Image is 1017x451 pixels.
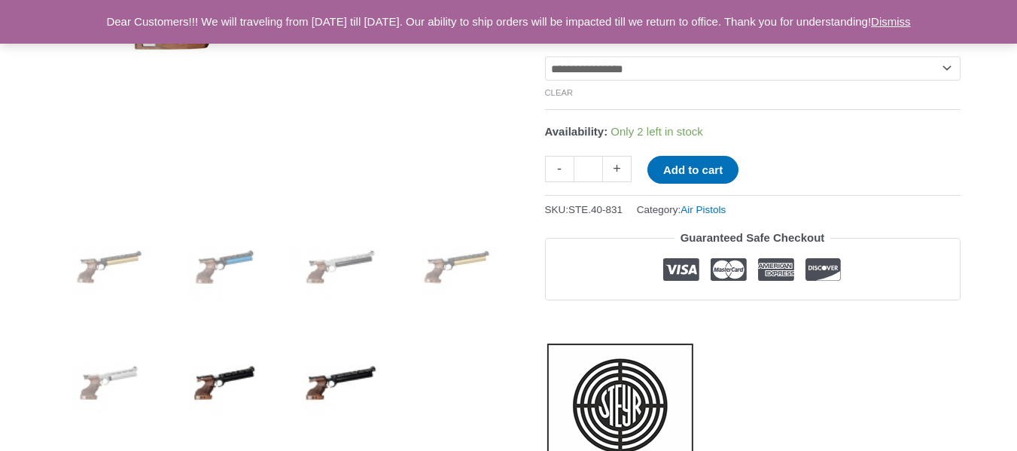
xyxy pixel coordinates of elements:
img: EVO 10E - Image 7 [288,331,393,435]
span: SKU: [545,200,623,219]
img: EVO 10E - Image 5 [57,331,162,435]
button: Add to cart [647,156,738,184]
a: - [545,156,574,182]
span: STE.40-831 [568,204,623,215]
span: Only 2 left in stock [611,125,703,138]
input: Product quantity [574,156,603,182]
legend: Guaranteed Safe Checkout [674,227,831,248]
img: Steyr EVO 10E [404,215,509,319]
iframe: Customer reviews powered by Trustpilot [545,312,961,330]
img: EVO 10E - Image 6 [172,331,277,435]
a: + [603,156,632,182]
a: Air Pistols [681,204,726,215]
img: Steyr EVO 10E [57,215,162,319]
label: Size [545,33,568,46]
a: Dismiss [871,15,911,28]
img: EVO 10E - Image 2 [172,215,277,319]
span: Availability: [545,125,608,138]
a: Clear options [545,88,574,97]
img: EVO 10E - Image 3 [288,215,393,319]
span: Category: [637,200,726,219]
